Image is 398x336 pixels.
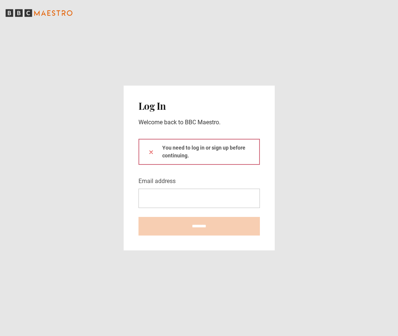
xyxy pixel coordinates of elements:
p: Welcome back to BBC Maestro. [138,118,260,127]
label: Email address [138,177,176,186]
h2: Log In [138,100,260,112]
svg: BBC Maestro [6,7,72,19]
div: You need to log in or sign up before continuing. [138,139,260,165]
